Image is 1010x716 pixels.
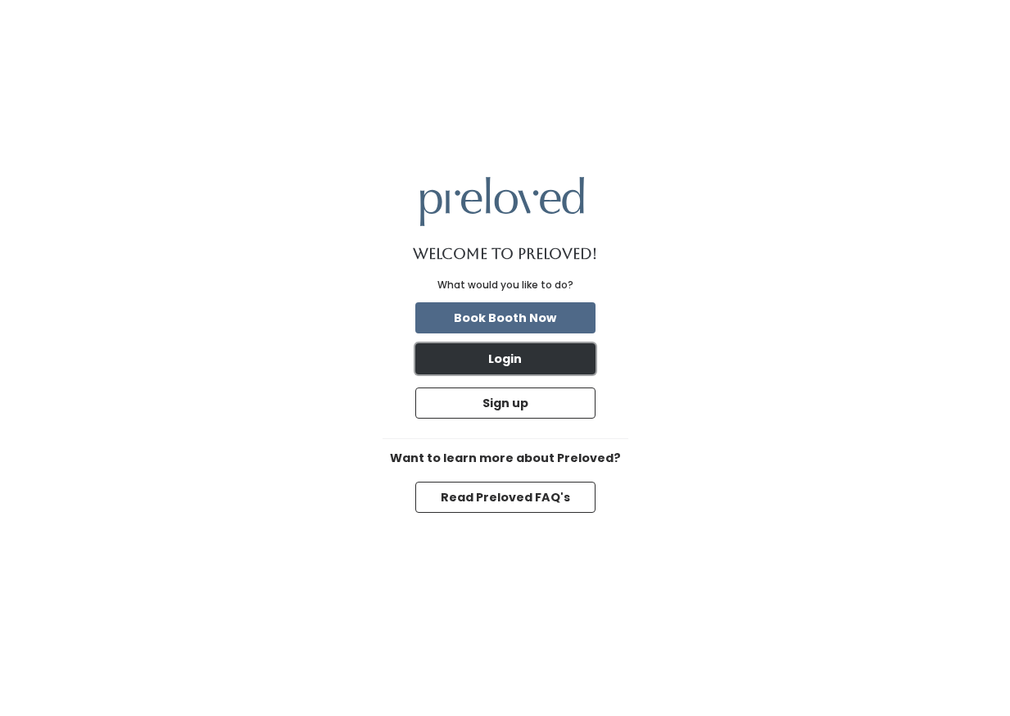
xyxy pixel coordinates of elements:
button: Login [415,343,596,374]
h1: Welcome to Preloved! [413,246,597,262]
a: Login [412,340,599,378]
button: Read Preloved FAQ's [415,482,596,513]
button: Book Booth Now [415,302,596,333]
img: preloved logo [420,177,584,225]
div: What would you like to do? [437,278,573,292]
a: Sign up [412,384,599,422]
button: Sign up [415,387,596,419]
h6: Want to learn more about Preloved? [383,452,628,465]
